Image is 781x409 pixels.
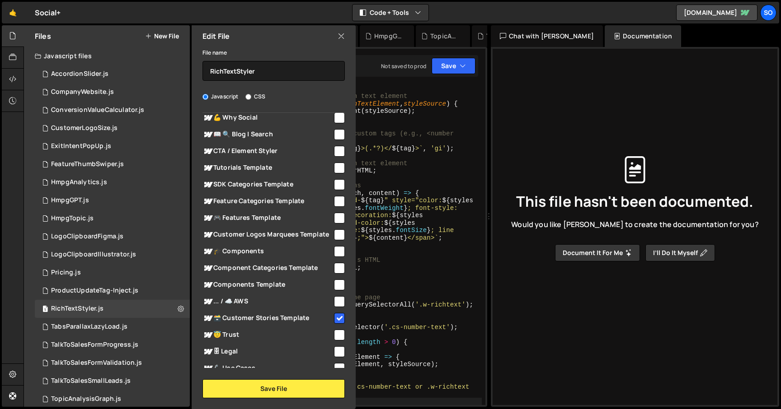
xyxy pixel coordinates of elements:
span: 🗃️ Customer Stories Template [202,313,333,324]
div: 15116/41400.js [35,390,190,408]
span: 🦾 Use Cases [202,363,333,374]
input: CSS [245,94,251,100]
span: 📖 🔍 Blog | Search [202,129,333,140]
span: 🎮 Features Template [202,213,333,223]
span: Component Categories Template [202,263,333,274]
div: 15116/40353.js [35,119,190,137]
div: ProductUpdateTag-Inject.js [51,287,138,295]
button: Document it for me [555,244,640,261]
div: 15116/40701.js [35,155,190,173]
button: I’ll do it myself [645,244,715,261]
div: 15116/39536.js [35,318,190,336]
h2: Files [35,31,51,41]
div: Not saved to prod [381,62,426,70]
input: Name [202,61,345,81]
span: SDK Categories Template [202,179,333,190]
div: Chat with [PERSON_NAME] [491,25,603,47]
span: ... / ☁️ AWS [202,296,333,307]
input: Javascript [202,94,208,100]
div: 15116/45334.js [35,300,190,318]
button: New File [145,33,179,40]
div: 15116/40952.js [35,354,190,372]
div: HmpgAnalytics.js [51,178,107,186]
div: 15116/40643.js [35,264,190,282]
div: 15116/40946.js [35,101,190,119]
div: CustomerLogoSize.js [51,124,118,132]
: 15116/40336.js [35,228,190,246]
div: TalkToSalesFormProgress.js [486,32,515,41]
div: TopicAnalysisGraph.js [51,395,121,403]
span: Would you like [PERSON_NAME] to create the documentation for you? [511,219,758,229]
div: TopicAnalysisGraph.js [430,32,459,41]
a: 🤙 [2,2,24,23]
div: AccordionSlider.js [51,70,108,78]
div: Javascript files [24,47,190,65]
button: Code + Tools [353,5,428,21]
h2: Edit File [202,31,230,41]
div: CompanyWebsite.js [51,88,114,96]
div: 15116/41316.js [35,336,190,354]
span: 1 [42,306,48,313]
span: 😇 Trust [202,330,333,340]
div: TalkToSalesSmallLeads.js [51,377,131,385]
div: TalkToSalesFormValidation.js [51,359,142,367]
div: 15116/41430.js [35,191,190,209]
span: Tutorials Template [202,163,333,173]
div: TabsParallaxLazyLoad.js [51,323,127,331]
span: 💪 Why Social [202,112,333,123]
div: 15116/41820.js [35,209,190,228]
label: CSS [245,92,265,101]
div: 15116/40702.js [35,173,190,191]
div: Social+ [35,7,61,18]
span: 🗄 Legal [202,346,333,357]
label: File name [202,48,227,57]
button: Save [432,58,475,74]
div: 15116/42838.js [35,246,190,264]
div: LogoClipboardFigma.js [51,232,123,241]
div: HmpgGPT.js [51,196,89,204]
div: Documentation [605,25,681,47]
span: 🎓 Components [202,246,333,257]
div: HmpgTopic.js [51,214,94,223]
span: CTA / Element Styler [202,146,333,157]
div: ExitIntentPopUp.js [51,142,111,150]
div: RichTextStyler.js [51,305,104,313]
div: TalkToSalesFormProgress.js [51,341,138,349]
span: Customer Logos Marquees Template [202,229,333,240]
span: Feature Categories Template [202,196,333,207]
div: FeatureThumbSwiper.js [51,160,124,168]
div: ProductUpdateTag-Inject.js [35,282,190,300]
span: This file hasn't been documented. [516,194,753,209]
div: 15116/41115.js [35,65,190,83]
a: So [760,5,776,21]
button: Save File [202,379,345,398]
div: Pricing.js [51,269,81,277]
div: ConversionValueCalculator.js [51,106,144,114]
div: 15116/40948.js [35,372,190,390]
div: HmpgGPT.js [374,32,403,41]
div: 15116/40349.js [35,83,190,101]
div: 15116/40766.js [35,137,190,155]
span: Components Template [202,279,333,290]
div: LogoClipboardIllustrator.js [51,251,136,259]
label: Javascript [202,92,239,101]
a: [DOMAIN_NAME] [676,5,757,21]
